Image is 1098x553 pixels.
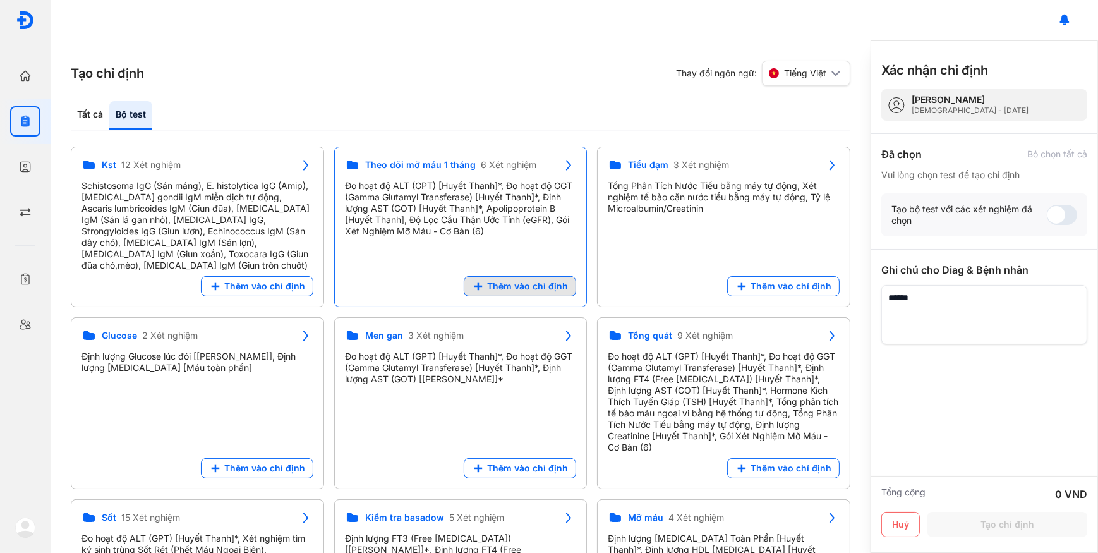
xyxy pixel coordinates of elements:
[912,94,1029,106] div: [PERSON_NAME]
[751,281,831,292] span: Thêm vào chỉ định
[224,281,305,292] span: Thêm vào chỉ định
[676,61,850,86] div: Thay đổi ngôn ngữ:
[751,463,831,474] span: Thêm vào chỉ định
[727,276,840,296] button: Thêm vào chỉ định
[927,512,1087,537] button: Tạo chỉ định
[121,159,181,171] span: 12 Xét nghiệm
[608,351,840,453] div: Đo hoạt độ ALT (GPT) [Huyết Thanh]*, Đo hoạt độ GGT (Gamma Glutamyl Transferase) [Huyết Thanh]*, ...
[201,458,313,478] button: Thêm vào chỉ định
[449,512,504,523] span: 5 Xét nghiệm
[668,512,724,523] span: 4 Xét nghiệm
[71,64,144,82] h3: Tạo chỉ định
[677,330,733,341] span: 9 Xét nghiệm
[16,11,35,30] img: logo
[673,159,729,171] span: 3 Xét nghiệm
[912,106,1029,116] div: [DEMOGRAPHIC_DATA] - [DATE]
[464,276,576,296] button: Thêm vào chỉ định
[628,512,663,523] span: Mỡ máu
[464,458,576,478] button: Thêm vào chỉ định
[365,330,403,341] span: Men gan
[891,204,1047,226] div: Tạo bộ test với các xét nghiệm đã chọn
[15,518,35,538] img: logo
[365,159,476,171] span: Theo dõi mỡ máu 1 tháng
[1027,149,1087,160] div: Bỏ chọn tất cả
[102,330,137,341] span: Glucose
[881,512,920,537] button: Huỷ
[142,330,198,341] span: 2 Xét nghiệm
[784,68,826,79] span: Tiếng Việt
[81,180,313,271] div: Schistosoma IgG (Sán máng), E. histolytica IgG (Amip), [MEDICAL_DATA] gondii IgM miễn dịch tự độn...
[881,61,988,79] h3: Xác nhận chỉ định
[881,262,1087,277] div: Ghi chú cho Diag & Bệnh nhân
[365,512,444,523] span: Kiểm tra basadow
[881,487,926,502] div: Tổng cộng
[109,101,152,130] div: Bộ test
[408,330,464,341] span: 3 Xét nghiệm
[121,512,180,523] span: 15 Xét nghiệm
[1055,487,1087,502] div: 0 VND
[487,463,568,474] span: Thêm vào chỉ định
[81,351,313,374] div: Định lượng Glucose lúc đói [[PERSON_NAME]], Định lượng [MEDICAL_DATA] [Máu toàn phần]
[201,276,313,296] button: Thêm vào chỉ định
[345,351,577,385] div: Đo hoạt độ ALT (GPT) [Huyết Thanh]*, Đo hoạt độ GGT (Gamma Glutamyl Transferase) [Huyết Thanh]*, ...
[608,180,840,214] div: Tổng Phân Tích Nước Tiểu bằng máy tự động, Xét nghiệm tế bào cặn nước tiểu bằng máy tự động, Tỷ l...
[481,159,536,171] span: 6 Xét nghiệm
[881,147,922,162] div: Đã chọn
[487,281,568,292] span: Thêm vào chỉ định
[628,159,668,171] span: Tiểu đạm
[102,159,116,171] span: Kst
[224,463,305,474] span: Thêm vào chỉ định
[881,169,1087,181] div: Vui lòng chọn test để tạo chỉ định
[727,458,840,478] button: Thêm vào chỉ định
[102,512,116,523] span: Sốt
[71,101,109,130] div: Tất cả
[628,330,672,341] span: Tổng quát
[345,180,577,237] div: Đo hoạt độ ALT (GPT) [Huyết Thanh]*, Đo hoạt độ GGT (Gamma Glutamyl Transferase) [Huyết Thanh]*, ...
